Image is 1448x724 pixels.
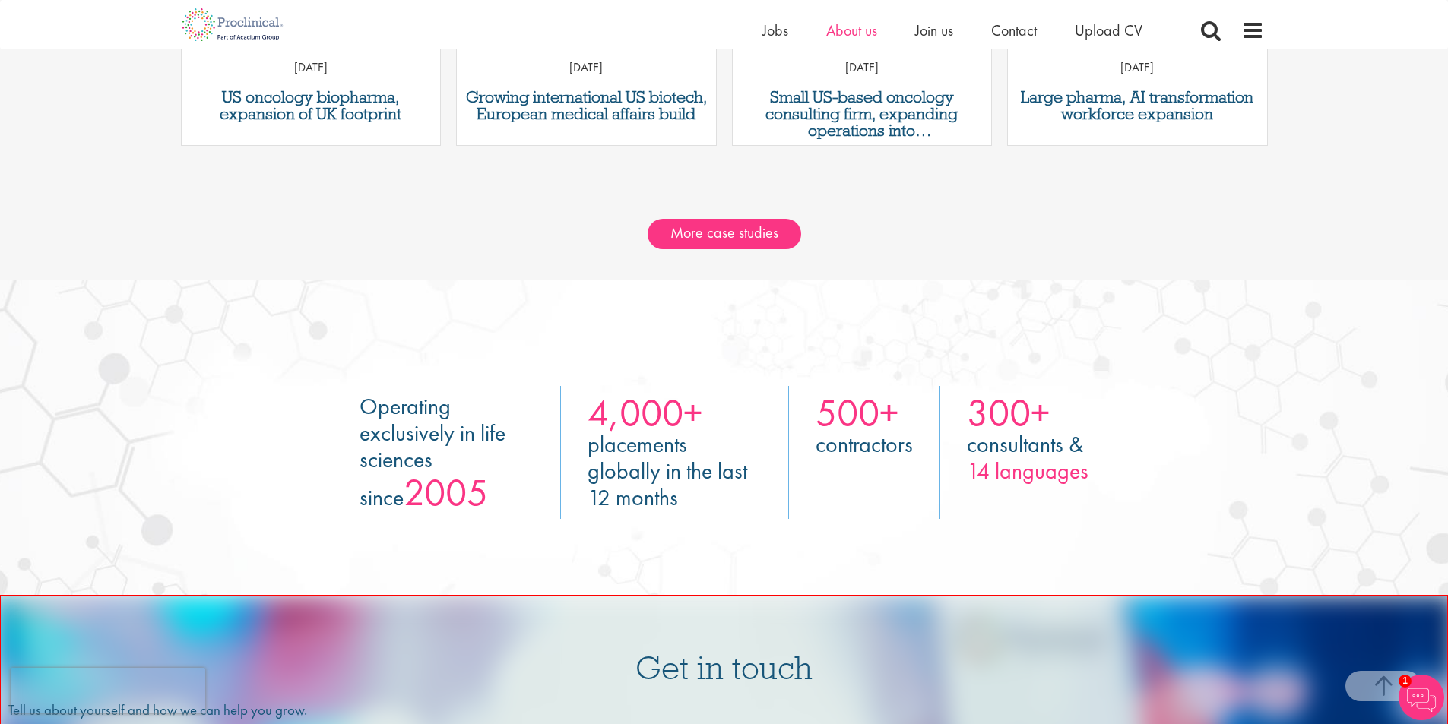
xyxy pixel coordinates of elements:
a: Growing international US biotech, European medical affairs build [464,89,708,122]
li: consultants & [940,386,1115,519]
span: 2005 [404,468,488,517]
a: Small US-based oncology consulting firm, expanding operations into [GEOGRAPHIC_DATA] [740,89,984,139]
span: 1 [1399,675,1412,688]
a: Large pharma, AI transformation workforce expansion [1016,89,1259,122]
span: 500+ [816,388,898,437]
a: Upload CV [1075,21,1142,40]
li: placements globally in the last 12 months [561,386,789,519]
a: US oncology biopharma, expansion of UK footprint [189,89,433,122]
p: [DATE] [182,59,441,77]
h3: Get in touch [8,651,1440,684]
span: 300+ [967,388,1050,437]
a: Contact [991,21,1037,40]
p: [DATE] [733,59,992,77]
a: About us [826,21,877,40]
a: Join us [915,21,953,40]
p: [DATE] [457,59,716,77]
iframe: reCAPTCHA [11,668,205,713]
p: [DATE] [1008,59,1267,77]
a: Jobs [762,21,788,40]
span: 4,000+ [588,388,702,437]
span: 14 languages [967,458,1088,485]
li: contractors [789,386,940,519]
li: Operating exclusively in life sciences since [333,386,561,519]
img: Chatbot [1399,675,1444,720]
a: More case studies [648,219,801,249]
